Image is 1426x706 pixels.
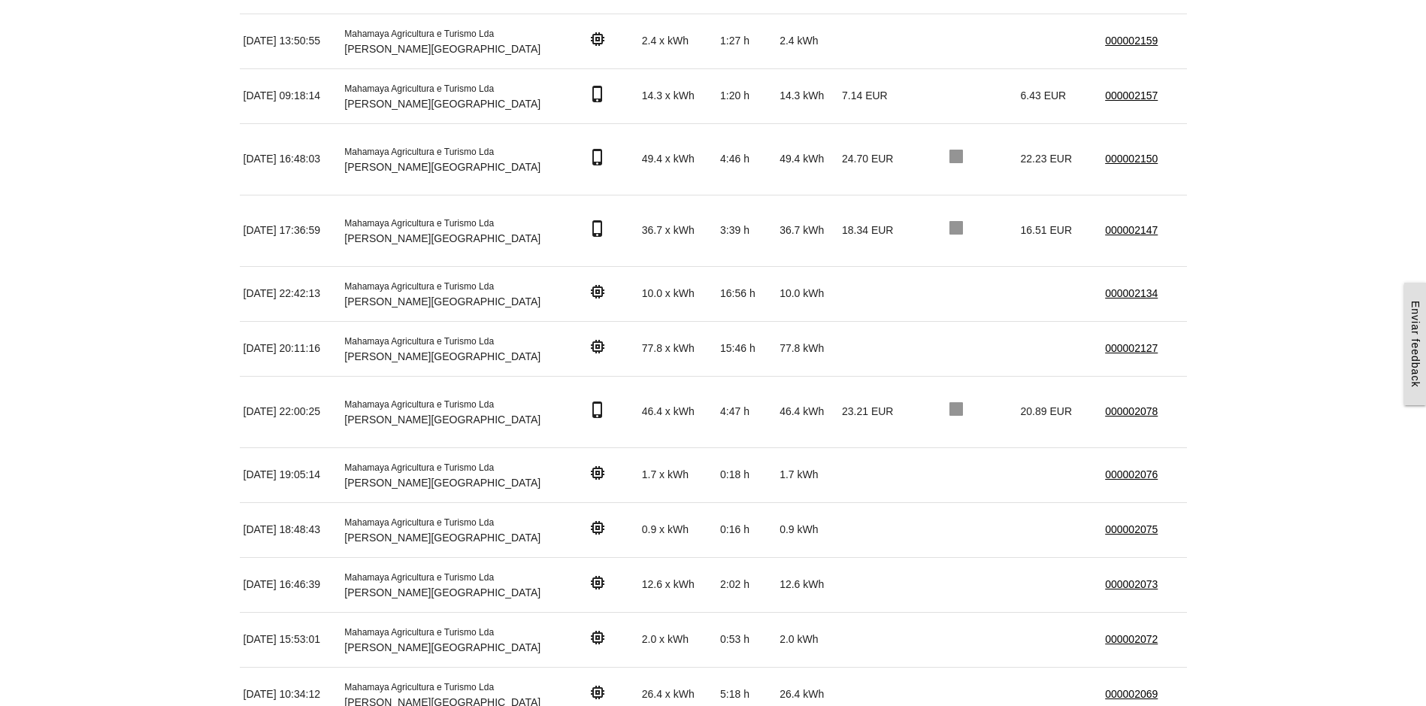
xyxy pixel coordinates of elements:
[344,232,540,244] span: [PERSON_NAME][GEOGRAPHIC_DATA]
[638,68,716,123] td: 14.3 x kWh
[776,321,838,376] td: 77.8 kWh
[1017,123,1102,195] td: 22.23 EUR
[240,14,341,68] td: [DATE] 13:50:55
[344,586,540,598] span: [PERSON_NAME][GEOGRAPHIC_DATA]
[1105,153,1158,165] a: 000002150
[638,14,716,68] td: 2.4 x kWh
[344,161,540,173] span: [PERSON_NAME][GEOGRAPHIC_DATA]
[344,517,494,528] span: Mahamaya Agricultura e Turismo Lda
[716,447,776,502] td: 0:18 h
[344,281,494,292] span: Mahamaya Agricultura e Turismo Lda
[716,14,776,68] td: 1:27 h
[1105,224,1158,236] a: 000002147
[589,519,607,537] i: memory
[776,266,838,321] td: 10.0 kWh
[589,85,607,103] i: phone_iphone
[716,376,776,447] td: 4:47 h
[1105,468,1158,480] a: 000002076
[344,295,540,308] span: [PERSON_NAME][GEOGRAPHIC_DATA]
[716,195,776,266] td: 3:39 h
[344,98,540,110] span: [PERSON_NAME][GEOGRAPHIC_DATA]
[344,682,494,692] span: Mahamaya Agricultura e Turismo Lda
[344,477,540,489] span: [PERSON_NAME][GEOGRAPHIC_DATA]
[1105,633,1158,645] a: 000002072
[716,123,776,195] td: 4:46 h
[240,376,341,447] td: [DATE] 22:00:25
[240,557,341,612] td: [DATE] 16:46:39
[344,83,494,94] span: Mahamaya Agricultura e Turismo Lda
[776,68,838,123] td: 14.3 kWh
[589,283,607,301] i: memory
[1105,89,1158,102] a: 000002157
[344,399,494,410] span: Mahamaya Agricultura e Turismo Lda
[638,123,716,195] td: 49.4 x kWh
[589,401,607,419] i: phone_iphone
[344,462,494,473] span: Mahamaya Agricultura e Turismo Lda
[589,220,607,238] i: phone_iphone
[589,338,607,356] i: memory
[589,464,607,482] i: memory
[638,376,716,447] td: 46.4 x kWh
[589,574,607,592] i: memory
[776,14,838,68] td: 2.4 kWh
[776,502,838,557] td: 0.9 kWh
[240,447,341,502] td: [DATE] 19:05:14
[589,148,607,166] i: phone_iphone
[1105,688,1158,700] a: 000002069
[344,627,494,638] span: Mahamaya Agricultura e Turismo Lda
[589,629,607,647] i: memory
[240,123,341,195] td: [DATE] 16:48:03
[344,414,540,426] span: [PERSON_NAME][GEOGRAPHIC_DATA]
[716,502,776,557] td: 0:16 h
[638,195,716,266] td: 36.7 x kWh
[716,612,776,667] td: 0:53 h
[776,195,838,266] td: 36.7 kWh
[1105,35,1158,47] a: 000002159
[240,195,341,266] td: [DATE] 17:36:59
[838,195,909,266] td: 18.34 EUR
[1105,342,1158,354] a: 000002127
[638,447,716,502] td: 1.7 x kWh
[716,266,776,321] td: 16:56 h
[1017,68,1102,123] td: 6.43 EUR
[344,29,494,39] span: Mahamaya Agricultura e Turismo Lda
[240,502,341,557] td: [DATE] 18:48:43
[716,321,776,376] td: 15:46 h
[776,612,838,667] td: 2.0 kWh
[1105,523,1158,535] a: 000002075
[344,350,540,362] span: [PERSON_NAME][GEOGRAPHIC_DATA]
[638,502,716,557] td: 0.9 x kWh
[344,641,540,653] span: [PERSON_NAME][GEOGRAPHIC_DATA]
[589,683,607,701] i: memory
[240,68,341,123] td: [DATE] 09:18:14
[240,266,341,321] td: [DATE] 22:42:13
[1105,405,1158,417] a: 000002078
[1105,578,1158,590] a: 000002073
[838,68,909,123] td: 7.14 EUR
[638,612,716,667] td: 2.0 x kWh
[1404,283,1426,405] a: Enviar feedback
[776,557,838,612] td: 12.6 kWh
[838,376,909,447] td: 23.21 EUR
[344,147,494,157] span: Mahamaya Agricultura e Turismo Lda
[1017,376,1102,447] td: 20.89 EUR
[838,123,909,195] td: 24.70 EUR
[776,123,838,195] td: 49.4 kWh
[344,572,494,583] span: Mahamaya Agricultura e Turismo Lda
[1017,195,1102,266] td: 16.51 EUR
[776,447,838,502] td: 1.7 kWh
[344,218,494,229] span: Mahamaya Agricultura e Turismo Lda
[638,321,716,376] td: 77.8 x kWh
[716,68,776,123] td: 1:20 h
[240,321,341,376] td: [DATE] 20:11:16
[638,557,716,612] td: 12.6 x kWh
[344,43,540,55] span: [PERSON_NAME][GEOGRAPHIC_DATA]
[589,30,607,48] i: memory
[776,376,838,447] td: 46.4 kWh
[344,532,540,544] span: [PERSON_NAME][GEOGRAPHIC_DATA]
[344,336,494,347] span: Mahamaya Agricultura e Turismo Lda
[240,612,341,667] td: [DATE] 15:53:01
[716,557,776,612] td: 2:02 h
[638,266,716,321] td: 10.0 x kWh
[1105,287,1158,299] a: 000002134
